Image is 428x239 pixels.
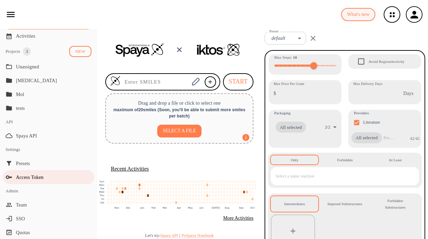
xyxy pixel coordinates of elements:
button: SELECT A FILE [157,125,202,137]
div: Forbidden Substructures [377,198,413,210]
em: default [271,36,285,41]
text: Jun [199,207,204,209]
p: Mol [16,91,71,98]
input: Provider name [382,132,396,143]
p: $ [274,90,276,97]
span: | [178,233,182,239]
text: Sep [239,207,243,209]
text: Oct [250,207,255,209]
div: Activities [3,29,94,43]
text: Mon [99,184,104,187]
span: Providers [354,110,369,116]
text: Mar [163,207,167,209]
div: Only [291,157,298,163]
input: Enter SMILES [121,78,189,85]
text: Jan [140,207,144,209]
span: Avoid Regioselectivity [368,58,404,65]
button: Intermediates [271,196,318,212]
img: Team logo [195,41,243,58]
button: START [223,73,253,90]
button: More Activities [221,212,257,225]
img: Logo Spaya [110,76,121,86]
text: Sat [100,201,105,204]
button: PySpaya Notebook [182,233,214,239]
div: Intermediates [284,201,305,207]
span: SSO [16,215,91,222]
label: Preset [269,29,278,34]
text: [DATE] [212,207,220,209]
text: Wed [99,191,104,193]
span: Quotas [16,229,91,236]
div: Access Token [3,170,94,184]
button: Only [271,155,318,164]
span: Unassigned [16,63,91,70]
text: Fri [101,198,104,200]
strong: 10 [293,55,297,59]
div: Unassigned [3,60,94,74]
text: Sun [100,180,104,183]
p: tests [16,105,71,112]
text: Apr [177,207,181,209]
p: Drag and drop a file or click to select one [112,99,247,107]
p: Literature [363,119,380,125]
label: Max Price Per Gram [274,81,304,86]
span: Avoid Regioselectivity [354,54,368,69]
p: Days [403,90,413,97]
span: All selected [276,124,306,131]
div: Mol [3,87,94,101]
span: All selected [351,134,382,141]
label: Max Delivery Days [353,81,383,86]
div: Imposed Substructures [328,201,363,207]
div: Presets [3,156,94,170]
div: Forbidden [337,157,353,163]
text: Thu [99,194,104,197]
p: 42 / 42 [410,136,420,142]
div: At Least [389,157,402,163]
button: What's new [341,8,375,21]
div: Spaya API [3,129,94,143]
div: Let's try: [145,233,259,239]
button: Recent Activities [108,163,152,174]
div: SSO [3,212,94,226]
input: Select a name reaction [274,171,405,182]
button: At Least [372,155,419,164]
g: y-axis tick label [99,180,104,204]
button: Spaya API [160,233,178,239]
p: 2 / 2 [325,124,330,130]
button: Imposed Substructures [321,196,368,212]
div: [MEDICAL_DATA] [3,74,94,87]
p: [MEDICAL_DATA] [16,77,71,84]
span: Access Token [16,174,91,181]
img: Spaya logo [116,43,164,57]
span: Team [16,201,91,209]
text: May [188,207,193,209]
button: Forbidden [321,155,368,164]
span: 3 [23,48,31,55]
text: Tue [100,187,104,190]
span: Max Steps : [274,54,297,60]
g: x-axis tick label [115,207,255,209]
button: NEW [69,46,91,57]
div: Projects [6,47,20,56]
text: Dec [126,207,131,209]
span: Activities [16,32,91,40]
span: Spaya API [16,132,91,140]
button: Forbidden Substructures [372,196,419,212]
g: cell [107,180,256,204]
h5: Recent Activities [111,165,149,172]
div: Team [3,198,94,212]
div: maximum of 20 smiles ( Soon, you'll be able to submit more smiles per batch ) [112,107,247,119]
span: Packaging [274,110,291,116]
text: Aug [225,207,230,209]
text: Nov [115,207,119,209]
div: tests [3,101,94,115]
span: Presets [16,160,91,167]
text: Feb [151,207,155,209]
